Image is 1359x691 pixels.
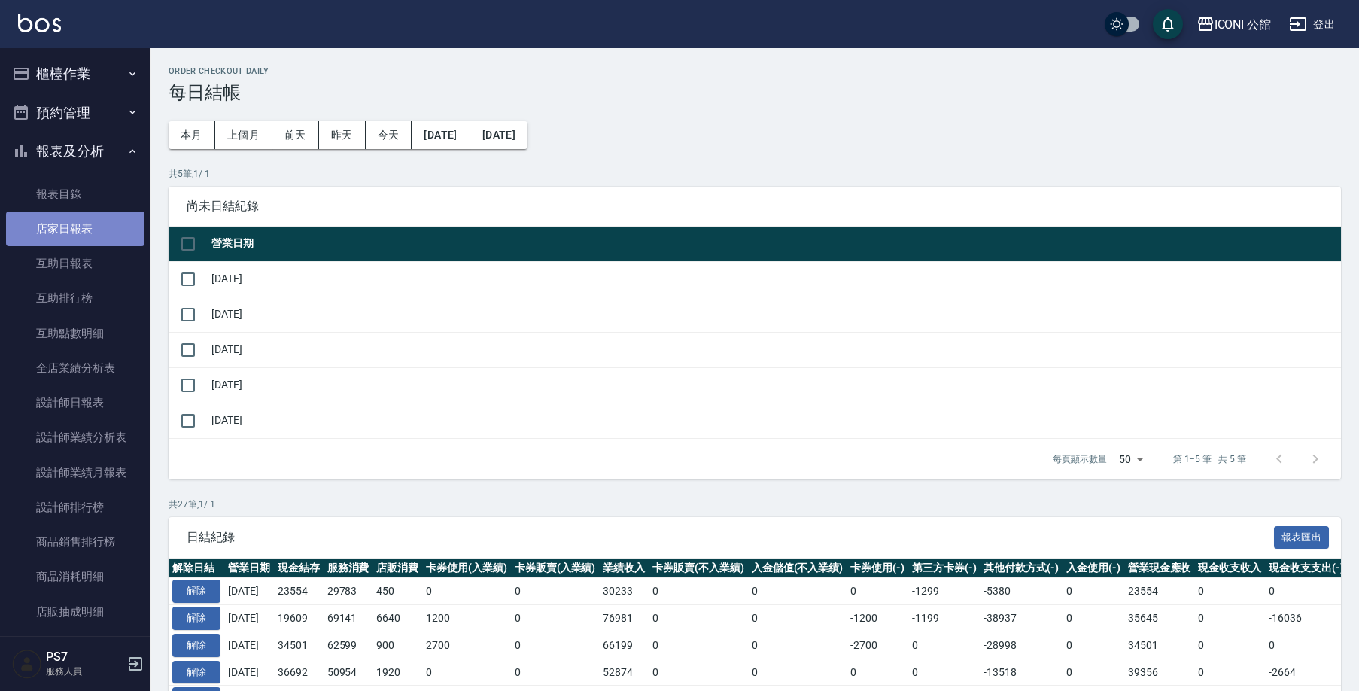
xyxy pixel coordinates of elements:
div: 50 [1113,439,1149,479]
td: 0 [847,659,908,686]
th: 業績收入 [599,559,649,578]
td: 29783 [324,578,373,605]
td: 76981 [599,605,649,632]
td: 23554 [1124,578,1195,605]
button: 解除 [172,634,220,657]
td: 0 [1194,632,1265,659]
td: 1920 [372,659,422,686]
td: 0 [1063,659,1124,686]
a: 店販抽成明細 [6,595,144,629]
td: 0 [511,632,600,659]
button: 昨天 [319,121,366,149]
td: [DATE] [224,659,274,686]
button: 解除 [172,580,220,603]
h5: PS7 [46,650,123,665]
td: 900 [372,632,422,659]
td: 0 [908,659,980,686]
button: ICONI 公館 [1190,9,1278,40]
td: 450 [372,578,422,605]
td: 0 [511,578,600,605]
td: 0 [649,632,748,659]
td: 36692 [274,659,324,686]
td: 0 [748,632,847,659]
th: 營業日期 [208,227,1341,262]
td: 50954 [324,659,373,686]
td: 0 [1194,659,1265,686]
td: -28998 [980,632,1063,659]
th: 營業日期 [224,559,274,578]
p: 每頁顯示數量 [1053,452,1107,466]
a: 互助點數明細 [6,316,144,351]
button: 登出 [1283,11,1341,38]
td: -1199 [908,605,980,632]
th: 現金收支支出(-) [1265,559,1348,578]
td: 0 [422,578,511,605]
button: 今天 [366,121,412,149]
td: 0 [1194,605,1265,632]
p: 服務人員 [46,665,123,678]
td: 0 [748,605,847,632]
a: 設計師業績月報表 [6,455,144,490]
a: 商品消耗明細 [6,559,144,594]
td: -38937 [980,605,1063,632]
button: 本月 [169,121,215,149]
td: -1200 [847,605,908,632]
td: -2700 [847,632,908,659]
a: 顧客入金餘額表 [6,629,144,664]
p: 共 5 筆, 1 / 1 [169,167,1341,181]
p: 共 27 筆, 1 / 1 [169,498,1341,511]
th: 卡券販賣(入業績) [511,559,600,578]
button: 報表匯出 [1274,526,1330,549]
img: Logo [18,14,61,32]
td: [DATE] [208,367,1341,403]
td: [DATE] [224,578,274,605]
th: 現金結存 [274,559,324,578]
td: -5380 [980,578,1063,605]
img: Person [12,649,42,679]
th: 解除日結 [169,559,224,578]
td: 0 [748,578,847,605]
td: -16036 [1265,605,1348,632]
td: 0 [1063,632,1124,659]
span: 日結紀錄 [187,530,1274,545]
p: 第 1–5 筆 共 5 筆 [1173,452,1246,466]
button: [DATE] [470,121,527,149]
td: 0 [748,659,847,686]
td: 6640 [372,605,422,632]
td: 0 [1063,578,1124,605]
th: 店販消費 [372,559,422,578]
td: [DATE] [208,297,1341,332]
td: 1200 [422,605,511,632]
td: 34501 [1124,632,1195,659]
button: 上個月 [215,121,272,149]
td: 0 [649,659,748,686]
button: 解除 [172,607,220,630]
div: ICONI 公館 [1215,15,1272,34]
th: 第三方卡券(-) [908,559,980,578]
td: 0 [1194,578,1265,605]
button: 解除 [172,661,220,684]
td: 0 [908,632,980,659]
a: 互助排行榜 [6,281,144,315]
a: 設計師業績分析表 [6,420,144,455]
td: [DATE] [208,332,1341,367]
td: 0 [1265,578,1348,605]
span: 尚未日結紀錄 [187,199,1323,214]
td: 0 [422,659,511,686]
a: 商品銷售排行榜 [6,525,144,559]
th: 入金使用(-) [1063,559,1124,578]
th: 其他付款方式(-) [980,559,1063,578]
td: 2700 [422,632,511,659]
td: 0 [511,659,600,686]
td: 35645 [1124,605,1195,632]
h3: 每日結帳 [169,82,1341,103]
td: 0 [1265,632,1348,659]
td: 30233 [599,578,649,605]
td: 34501 [274,632,324,659]
td: [DATE] [224,605,274,632]
button: 櫃檯作業 [6,54,144,93]
h2: Order checkout daily [169,66,1341,76]
td: -1299 [908,578,980,605]
td: 66199 [599,632,649,659]
td: 0 [1063,605,1124,632]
